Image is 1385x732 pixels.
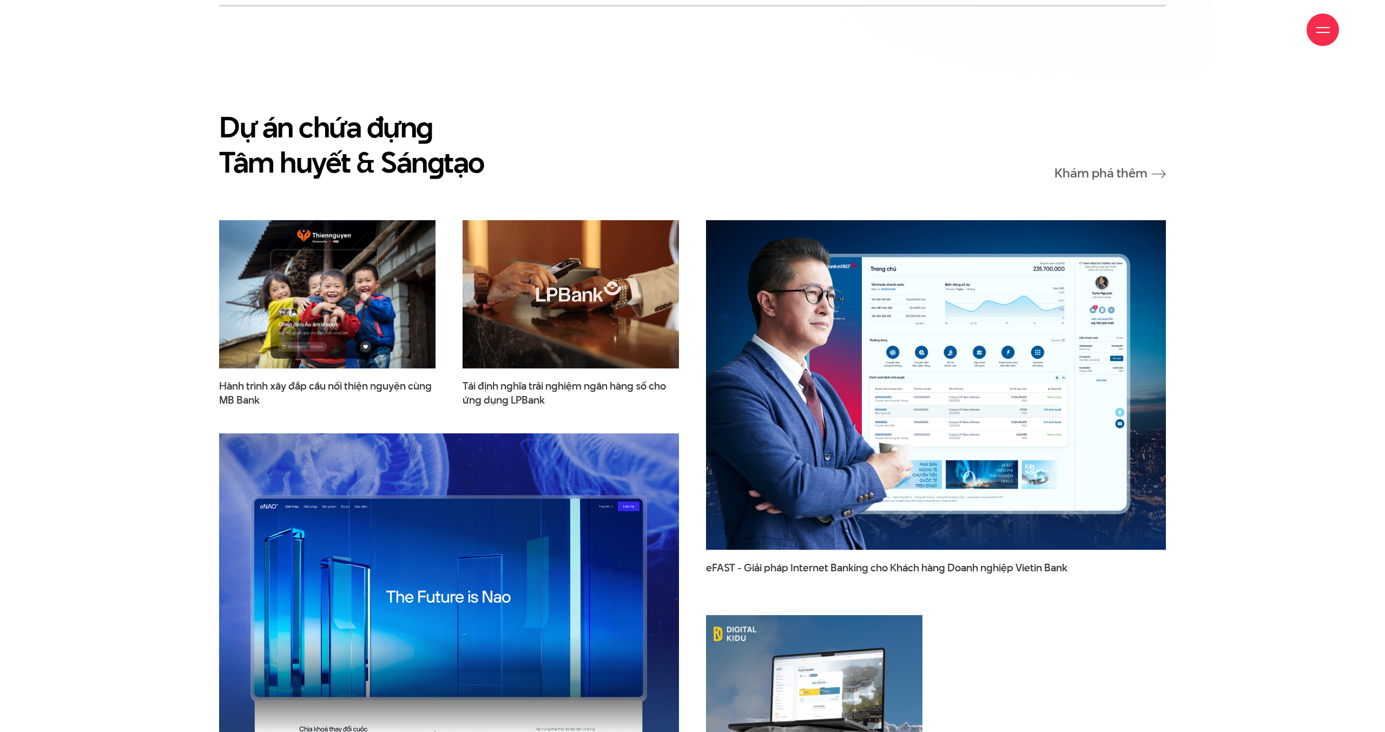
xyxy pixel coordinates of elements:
span: Banking [830,560,868,575]
span: ứng dụng LPBank [463,393,545,407]
en: g [416,107,433,147]
a: Khám phá thêm [1054,166,1166,180]
en: g [427,142,444,182]
a: eFAST - Giải pháp Internet Banking cho Khách hàng Doanh nghiệp Vietin Bank [706,561,1166,588]
span: hàng [921,560,945,575]
span: pháp [764,560,788,575]
span: Internet [790,560,828,575]
span: eFAST [706,560,735,575]
a: Hành trình xây đắp cầu nối thiện nguyện cùngMB Bank [219,379,436,406]
h2: Dự án chứa đựn Tâm huyết & Sán tạo [219,109,484,180]
span: cho [870,560,888,575]
span: Tái định nghĩa trải nghiệm ngân hàng số cho [463,379,679,406]
span: MB Bank [219,393,260,407]
span: Giải [744,560,762,575]
span: Vietin [1015,560,1042,575]
span: Hành trình xây đắp cầu nối thiện nguyện cùng [219,379,436,406]
span: - [737,560,742,575]
span: nghiệp [980,560,1013,575]
span: Bank [1044,560,1067,575]
span: Doanh [947,560,978,575]
a: Tái định nghĩa trải nghiệm ngân hàng số choứng dụng LPBank [463,379,679,406]
span: Khách [890,560,919,575]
